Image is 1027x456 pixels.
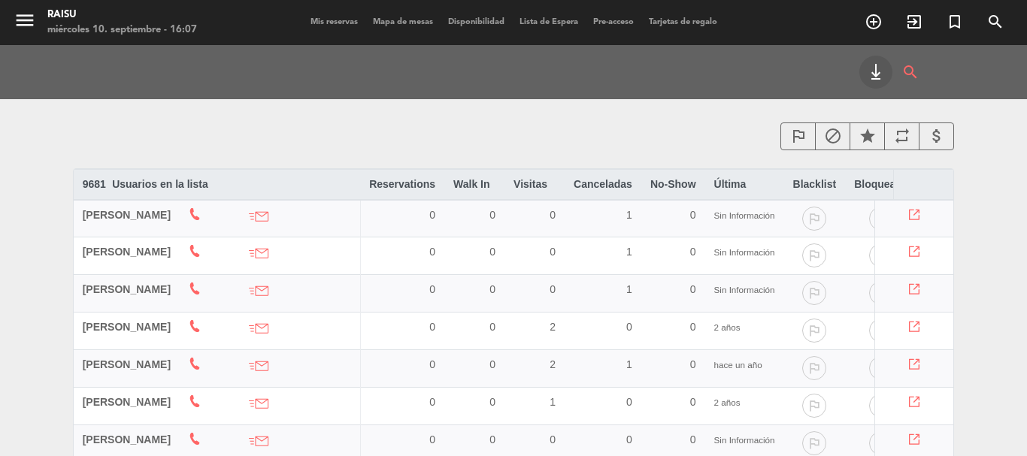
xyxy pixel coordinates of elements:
i: outlined_flag [802,207,826,231]
i: outlined_flag [802,243,826,267]
span: 0 [429,358,435,370]
span: Sin Información [714,435,775,445]
span: 0 [690,358,696,370]
span: 0 [489,433,495,445]
span: Mis reservas [303,18,365,26]
th: Bloqueado [845,169,917,199]
span: [PERSON_NAME] [83,246,171,258]
i: keyboard_tab [867,63,885,81]
th: Canceladas [565,169,641,199]
span: [PERSON_NAME] [83,433,171,445]
div: miércoles 10. septiembre - 16:07 [47,23,197,38]
i: block [869,431,893,455]
th: Última [705,169,784,199]
i: outlined_flag [802,319,826,343]
span: 0 [429,209,435,221]
span: 2 años [714,322,741,332]
button: menu [14,9,36,37]
span: 0 [550,283,556,295]
span: 0 [626,433,632,445]
i: turned_in_not [946,13,964,31]
span: 0 [489,396,495,408]
span: 0 [489,321,495,333]
span: 0 [690,433,696,445]
span: 1 [626,358,632,370]
span: 0 [550,209,556,221]
i: star [859,127,877,145]
span: 0 [690,321,696,333]
i: search [986,13,1004,31]
span: 0 [489,209,495,221]
span: [PERSON_NAME] [83,358,171,370]
i: search [901,56,919,89]
span: 1 [626,246,632,258]
i: block [869,394,893,418]
span: 0 [429,246,435,258]
span: Lista de Espera [512,18,586,26]
span: Mapa de mesas [365,18,441,26]
span: Sin Información [714,285,775,294]
i: outlined_flag [802,356,826,380]
i: block [869,243,893,267]
span: [PERSON_NAME] [83,283,171,295]
i: add_circle_outline [865,13,883,31]
span: 0 [489,358,495,370]
span: [PERSON_NAME] [83,209,171,221]
i: block [824,127,842,145]
th: Visitas [504,169,565,199]
span: 2 [550,358,556,370]
span: [PERSON_NAME] [83,396,171,408]
span: 1 [550,396,556,408]
i: outlined_flag [802,431,826,455]
span: 0 [690,283,696,295]
i: outlined_flag [789,127,807,145]
span: 0 [429,396,435,408]
th: Blacklist [784,169,846,199]
span: 0 [489,246,495,258]
span: Tarjetas de regalo [641,18,725,26]
span: 0 [690,396,696,408]
span: [PERSON_NAME] [83,321,171,333]
div: Raisu [47,8,197,23]
span: 0 [489,283,495,295]
span: 0 [626,396,632,408]
i: outlined_flag [802,394,826,418]
span: 2 [550,321,556,333]
i: block [869,207,893,231]
span: 0 [429,321,435,333]
span: 0 [550,433,556,445]
span: 0 [626,321,632,333]
span: Usuarios en la lista [112,178,208,190]
i: menu [14,9,36,32]
i: attach_money [928,127,946,145]
th: Reservations [360,169,444,199]
span: 0 [429,283,435,295]
span: 1 [626,209,632,221]
i: outlined_flag [802,281,826,305]
span: Pre-acceso [586,18,641,26]
i: block [869,281,893,305]
span: 0 [550,246,556,258]
span: Disponibilidad [441,18,512,26]
span: 0 [429,433,435,445]
th: Walk In [444,169,504,199]
i: exit_to_app [905,13,923,31]
b: 9681 [83,178,106,190]
i: repeat [893,127,911,145]
span: hace un año [714,360,762,370]
span: Sin Información [714,247,775,257]
span: 0 [690,246,696,258]
i: block [869,319,893,343]
span: 1 [626,283,632,295]
th: No-Show [641,169,705,199]
i: block [869,356,893,380]
span: Sin Información [714,210,775,220]
span: 2 años [714,397,741,407]
span: 0 [690,209,696,221]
